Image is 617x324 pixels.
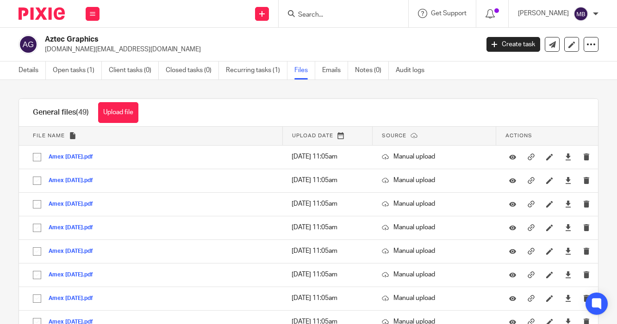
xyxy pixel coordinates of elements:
a: Download [565,246,572,256]
p: [DATE] 11:05am [292,152,363,161]
p: [DATE] 11:05am [292,199,363,208]
input: Select [28,219,46,237]
a: Download [565,152,572,161]
p: [DATE] 11:05am [292,176,363,185]
a: Details [19,61,46,79]
a: Download [565,199,572,208]
button: Amex [DATE].pdf [49,177,100,184]
p: Manual upload [382,270,487,279]
p: Manual upload [382,152,487,161]
button: Amex [DATE].pdf [49,295,100,302]
input: Select [28,243,46,260]
input: Select [28,266,46,284]
p: [DATE] 11:05am [292,246,363,256]
p: Manual upload [382,246,487,256]
button: Amex [DATE].pdf [49,272,100,278]
a: Download [565,293,572,303]
button: Upload file [98,102,138,123]
p: Manual upload [382,223,487,232]
p: [DATE] 11:05am [292,293,363,303]
input: Select [28,196,46,213]
a: Closed tasks (0) [166,61,219,79]
span: Upload date [292,133,333,138]
img: svg%3E [573,6,588,21]
p: Manual upload [382,176,487,185]
img: Pixie [19,7,65,20]
img: svg%3E [19,35,38,54]
a: Notes (0) [355,61,389,79]
a: Audit logs [396,61,431,79]
span: Source [382,133,406,138]
a: Download [565,223,572,232]
span: Actions [505,133,532,138]
button: Amex [DATE].pdf [49,201,100,208]
a: Emails [322,61,348,79]
input: Select [28,290,46,307]
a: Download [565,176,572,185]
span: File name [33,133,65,138]
p: [DATE] 11:05am [292,270,363,279]
p: [PERSON_NAME] [518,9,569,18]
p: [DATE] 11:05am [292,223,363,232]
button: Amex [DATE].pdf [49,154,100,160]
input: Select [28,172,46,190]
a: Download [565,270,572,279]
button: Amex [DATE].pdf [49,248,100,255]
p: Manual upload [382,293,487,303]
input: Select [28,148,46,166]
button: Amex [DATE].pdf [49,225,100,231]
h1: General files [33,108,89,117]
a: Create task [486,37,540,52]
input: Search [297,11,380,19]
a: Open tasks (1) [53,61,102,79]
a: Recurring tasks (1) [226,61,287,79]
span: (49) [76,109,89,116]
p: Manual upload [382,199,487,208]
p: [DOMAIN_NAME][EMAIL_ADDRESS][DOMAIN_NAME] [45,45,473,54]
a: Client tasks (0) [109,61,159,79]
h2: Aztec Graphics [45,35,387,44]
a: Files [294,61,315,79]
span: Get Support [431,10,467,17]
